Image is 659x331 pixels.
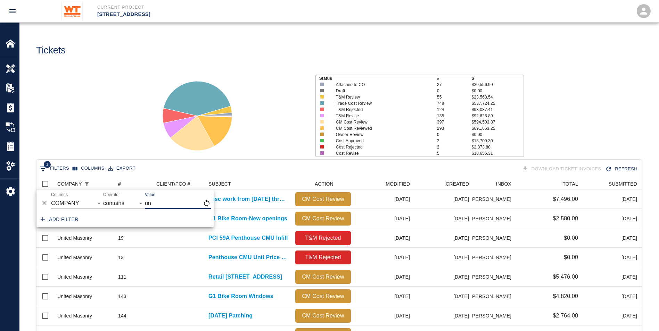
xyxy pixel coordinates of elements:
div: CREATED [446,178,469,189]
div: # [118,178,121,189]
div: [DATE] [354,306,413,325]
p: $2,873.88 [472,144,524,150]
div: SUBJECT [205,178,292,189]
a: [DATE] Patching [208,312,253,320]
p: $39,556.99 [472,82,524,88]
p: $594,503.87 [472,119,524,125]
div: CLIENT/PCO # [156,178,190,189]
p: $93,087.41 [472,107,524,113]
p: CM Cost Review [298,292,348,300]
p: # [437,75,472,82]
p: $18,656.31 [472,150,524,156]
p: Cost Approved [336,138,427,144]
p: $0.00 [564,234,578,242]
p: T&M Rejected [298,234,348,242]
p: $7,496.00 [553,195,578,203]
div: [DATE] [582,228,641,248]
a: PCI 59A Penthouse CMU Infill [208,234,288,242]
div: [DATE] [582,209,641,228]
p: $2,764.00 [553,312,578,320]
div: [PERSON_NAME] [472,306,515,325]
div: Chat Widget [624,298,659,331]
div: [DATE] [413,228,472,248]
div: Refresh the list [604,163,640,175]
div: [DATE] [582,306,641,325]
p: 2 [437,144,472,150]
a: Penthouse CMU Unit Price Work [208,253,288,262]
label: Operator [103,192,120,198]
input: Filter value [145,198,203,209]
div: INBOX [496,178,511,189]
div: 143 [118,293,126,300]
p: $0.00 [472,131,524,138]
p: $537,724.25 [472,100,524,107]
div: CLIENT/PCO # [153,178,205,189]
p: CM Cost Review [298,195,348,203]
button: Delete [39,198,50,208]
div: SUBJECT [208,178,231,189]
div: [PERSON_NAME] [472,209,515,228]
div: [PERSON_NAME] [472,267,515,287]
label: Value [145,192,155,198]
button: Sort [92,179,101,189]
div: SUBMITTED [609,178,637,189]
div: TOTAL [562,178,578,189]
div: United Masonry [57,254,92,261]
p: $13,709.30 [472,138,524,144]
div: INBOX [472,178,515,189]
p: Cost Rejected [336,144,427,150]
div: [DATE] [582,267,641,287]
a: Retail [STREET_ADDRESS] [208,273,282,281]
button: Add filter [38,213,81,226]
p: 0 [437,88,472,94]
div: United Masonry [57,273,92,280]
p: 135 [437,113,472,119]
p: T&M Review [336,94,427,100]
div: United Masonry [57,312,92,319]
div: [DATE] [582,287,641,306]
p: G1 Bike Room-New openings [208,214,287,223]
button: Show filters [82,179,92,189]
div: 19 [118,235,124,241]
div: [PERSON_NAME] [472,228,515,248]
p: 293 [437,125,472,131]
p: T&M Revise [336,113,427,119]
p: T&M Rejected [298,253,348,262]
div: [DATE] [413,306,472,325]
p: 27 [437,82,472,88]
div: [DATE] [354,287,413,306]
div: TOTAL [515,178,582,189]
p: $2,580.00 [553,214,578,223]
a: Misc work from [DATE] thru [DATE] [208,195,288,203]
div: COMPANY [54,178,115,189]
p: $4,820.00 [553,292,578,300]
p: Attached to CO [336,82,427,88]
div: MODIFIED [354,178,413,189]
p: $ [472,75,524,82]
div: 144 [118,312,126,319]
div: [DATE] [354,209,413,228]
p: $0.00 [564,253,578,262]
h1: Tickets [36,45,66,56]
p: T&M Rejected [336,107,427,113]
p: Status [319,75,437,82]
div: ACTION [315,178,333,189]
p: CM Cost Review [298,214,348,223]
p: CM Cost Reviewed [336,125,427,131]
p: Trade Cost Review [336,100,427,107]
p: 0 [437,131,472,138]
p: CM Cost Review [336,119,427,125]
p: $691,663.25 [472,125,524,131]
div: Tickets download in groups of 15 [520,163,604,175]
div: [DATE] [354,248,413,267]
button: Refresh [604,163,640,175]
div: COMPANY [57,178,82,189]
p: 2 [437,138,472,144]
div: SUBMITTED [582,178,641,189]
div: # [115,178,153,189]
div: [DATE] [413,267,472,287]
